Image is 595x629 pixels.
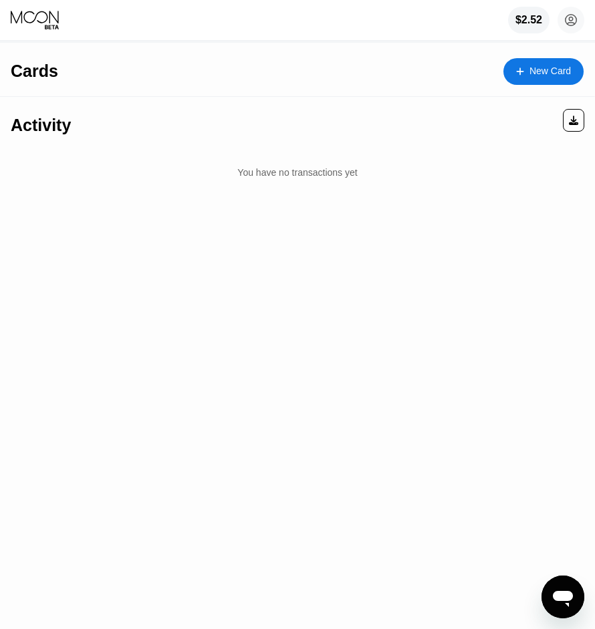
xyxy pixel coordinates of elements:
[515,14,542,26] div: $2.52
[11,154,584,191] div: You have no transactions yet
[542,576,584,618] iframe: Button to launch messaging window, conversation in progress
[529,66,571,77] div: New Card
[508,7,550,33] div: $2.52
[11,116,71,135] div: Activity
[11,61,58,81] div: Cards
[503,58,584,85] div: New Card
